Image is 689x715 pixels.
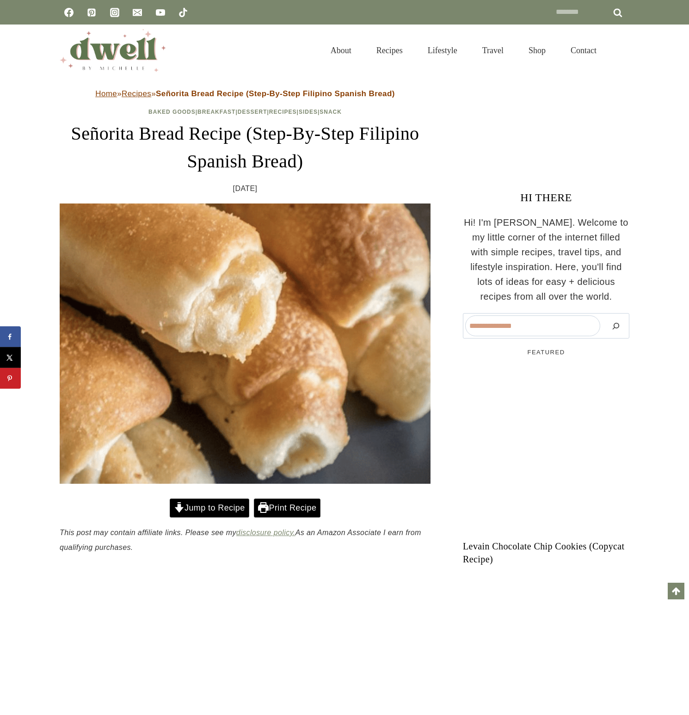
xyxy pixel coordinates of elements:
[463,540,629,566] a: Levain Chocolate Chip Cookies (Copycat Recipe)
[148,109,196,115] a: Baked Goods
[318,36,364,66] a: About
[122,89,151,98] a: Recipes
[197,109,235,115] a: Breakfast
[148,109,342,115] span: | | | | |
[174,3,192,22] a: TikTok
[105,3,124,22] a: Instagram
[233,183,258,195] time: [DATE]
[60,3,78,22] a: Facebook
[60,529,421,551] em: This post may contain affiliate links. Please see my As an Amazon Associate I earn from qualifyin...
[170,499,249,518] a: Jump to Recipe
[516,36,558,66] a: Shop
[463,215,629,304] p: Hi! I'm [PERSON_NAME]. Welcome to my little corner of the internet filled with simple recipes, tr...
[463,348,629,357] h5: FEATURED
[320,109,342,115] a: Snack
[82,3,101,22] a: Pinterest
[463,366,629,533] a: Read More Levain Chocolate Chip Cookies (Copycat Recipe)
[156,89,395,98] strong: Señorita Bread Recipe (Step-By-Step Filipino Spanish Bread)
[415,36,470,66] a: Lifestyle
[318,36,609,66] nav: Primary Navigation
[128,3,147,22] a: Email
[470,36,516,66] a: Travel
[364,36,415,66] a: Recipes
[614,43,629,58] button: View Search Form
[299,109,318,115] a: Sides
[95,89,117,98] a: Home
[668,583,684,599] a: Scroll to top
[605,315,627,336] button: Search
[151,3,170,22] a: YouTube
[269,109,297,115] a: Recipes
[60,203,431,484] img: a stack of cenorita bread fresh from the oven
[60,120,431,175] h1: Señorita Bread Recipe (Step-By-Step Filipino Spanish Bread)
[558,36,609,66] a: Contact
[238,109,267,115] a: Dessert
[236,529,295,536] a: disclosure policy.
[254,499,320,518] a: Print Recipe
[463,189,629,206] h3: HI THERE
[95,89,395,98] span: » »
[60,29,166,72] img: DWELL by michelle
